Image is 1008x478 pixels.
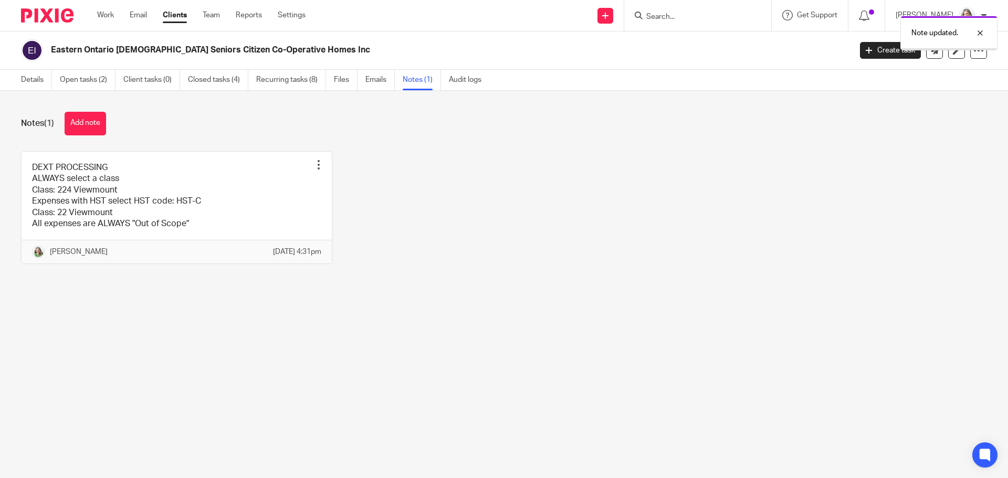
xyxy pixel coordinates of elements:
img: Pixie [21,8,73,23]
img: svg%3E [21,39,43,61]
a: Reports [236,10,262,20]
a: Create task [860,42,921,59]
a: Files [334,70,358,90]
p: [DATE] 4:31pm [273,247,321,257]
a: Notes (1) [403,70,441,90]
img: KC%20Photo.jpg [959,7,975,24]
a: Client tasks (0) [123,70,180,90]
a: Email [130,10,147,20]
h1: Notes [21,118,54,129]
a: Work [97,10,114,20]
button: Add note [65,112,106,135]
a: Audit logs [449,70,489,90]
a: Open tasks (2) [60,70,115,90]
a: Team [203,10,220,20]
h2: Eastern Ontario [DEMOGRAPHIC_DATA] Seniors Citizen Co-Operative Homes Inc [51,45,686,56]
a: Emails [365,70,395,90]
a: Closed tasks (4) [188,70,248,90]
a: Clients [163,10,187,20]
a: Details [21,70,52,90]
a: Settings [278,10,306,20]
a: Recurring tasks (8) [256,70,326,90]
span: (1) [44,119,54,128]
p: Note updated. [911,28,958,38]
img: KC%20Photo.jpg [32,246,45,258]
p: [PERSON_NAME] [50,247,108,257]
